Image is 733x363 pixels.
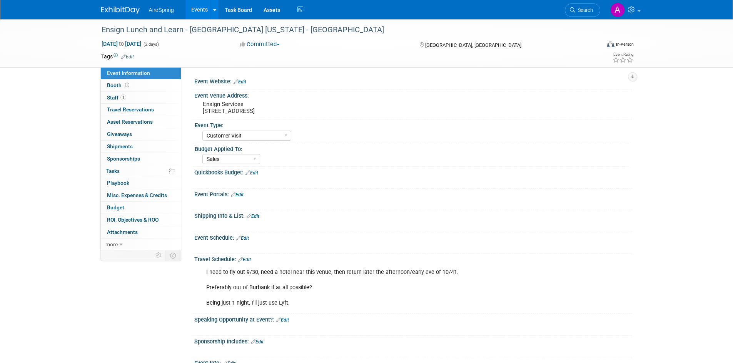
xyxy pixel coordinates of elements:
a: Edit [238,257,251,262]
span: Playbook [107,180,129,186]
div: Quickbooks Budget: [194,167,632,177]
span: Search [575,7,593,13]
div: Travel Schedule: [194,254,632,264]
a: Edit [276,317,289,323]
span: [GEOGRAPHIC_DATA], [GEOGRAPHIC_DATA] [425,42,521,48]
img: Format-Inperson.png [607,41,614,47]
span: 1 [120,94,126,100]
div: Ensign Lunch and Learn - [GEOGRAPHIC_DATA] [US_STATE] - [GEOGRAPHIC_DATA] [99,23,589,37]
span: ROI, Objectives & ROO [107,217,159,223]
span: Asset Reservations [107,119,153,125]
td: Personalize Event Tab Strip [152,250,165,260]
div: Speaking Opportunity at Event?: [194,314,632,324]
a: Asset Reservations [101,116,181,128]
span: (2 days) [143,42,159,47]
div: In-Person [616,41,634,47]
a: Edit [247,214,259,219]
a: Giveaways [101,128,181,140]
td: Toggle Event Tabs [165,250,181,260]
div: Budget Applied To: [195,143,629,153]
a: Edit [236,235,249,241]
td: Tags [101,53,134,60]
span: Booth [107,82,131,88]
span: Tasks [106,168,120,174]
a: Misc. Expenses & Credits [101,189,181,201]
div: Event Type: [195,119,629,129]
a: Budget [101,202,181,214]
a: Edit [251,339,264,345]
span: Staff [107,94,126,101]
span: [DATE] [DATE] [101,40,142,47]
div: Event Venue Address: [194,90,632,99]
pre: Ensign Services [STREET_ADDRESS] [203,101,368,114]
div: Event Website: [194,76,632,86]
a: more [101,239,181,250]
a: Event Information [101,67,181,79]
a: Booth [101,80,181,91]
a: Edit [121,54,134,60]
span: Attachments [107,229,138,235]
span: Event Information [107,70,150,76]
span: to [118,41,125,47]
a: Search [565,3,600,17]
a: Attachments [101,226,181,238]
span: Misc. Expenses & Credits [107,192,167,198]
a: Edit [231,192,244,197]
span: more [105,241,118,247]
a: Shipments [101,141,181,152]
a: Staff1 [101,92,181,104]
div: Sponsorship Includes: [194,336,632,346]
a: Travel Reservations [101,104,181,116]
div: Event Schedule: [194,232,632,242]
img: ExhibitDay [101,7,140,14]
span: AireSpring [149,7,174,13]
span: Giveaways [107,131,132,137]
a: Sponsorships [101,153,181,165]
span: Booth not reserved yet [124,82,131,88]
a: Playbook [101,177,181,189]
a: Edit [234,79,246,85]
div: Event Portals: [194,189,632,199]
span: Travel Reservations [107,106,154,113]
div: I need to fly out 9/30, need a hotel near this venue, then return later the afternoon/early eve o... [201,265,548,311]
a: ROI, Objectives & ROO [101,214,181,226]
div: Event Rating [613,53,633,56]
span: Sponsorships [107,156,140,162]
button: Committed [237,40,283,48]
a: Tasks [101,165,181,177]
a: Edit [245,170,258,176]
div: Event Format [555,40,634,51]
span: Budget [107,204,124,211]
div: Shipping Info & List: [194,210,632,220]
span: Shipments [107,143,133,149]
img: Angie Handal [610,3,625,17]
